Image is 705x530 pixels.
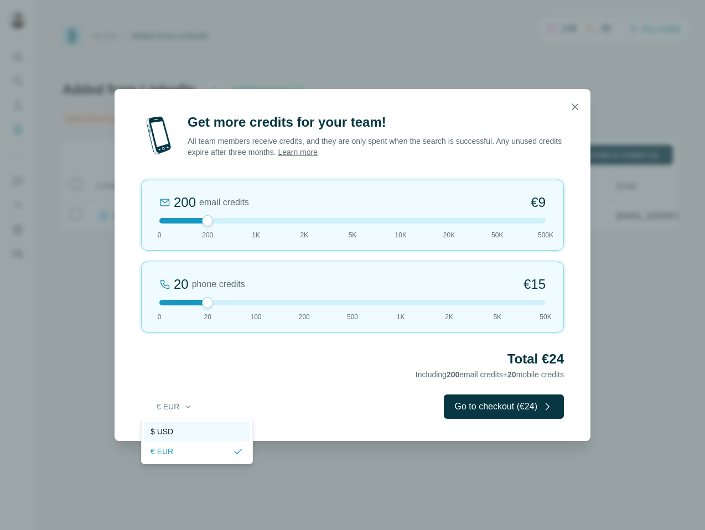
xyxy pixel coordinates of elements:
[278,148,318,157] a: Learn more
[444,394,564,419] button: Go to checkout (€24)
[447,370,459,379] span: 200
[188,136,564,158] p: All team members receive credits, and they are only spent when the search is successful. Any unus...
[141,113,177,158] img: mobile-phone
[300,230,308,240] span: 2K
[397,312,405,322] span: 1K
[204,312,211,322] span: 20
[493,312,501,322] span: 5K
[507,370,516,379] span: 20
[538,230,553,240] span: 500K
[395,230,407,240] span: 10K
[141,350,564,368] h2: Total €24
[531,194,546,211] span: €9
[491,230,503,240] span: 50K
[199,196,249,209] span: email credits
[151,426,173,437] span: $ USD
[202,230,213,240] span: 200
[347,312,358,322] span: 500
[416,370,564,379] span: Including email credits + mobile credits
[252,230,260,240] span: 1K
[299,312,310,322] span: 200
[349,230,357,240] span: 5K
[445,312,453,322] span: 2K
[192,278,245,291] span: phone credits
[158,312,162,322] span: 0
[149,397,200,417] button: € EUR
[174,194,196,211] div: 200
[174,276,189,293] div: 20
[250,312,261,322] span: 100
[443,230,455,240] span: 20K
[523,276,546,293] span: €15
[158,230,162,240] span: 0
[540,312,551,322] span: 50K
